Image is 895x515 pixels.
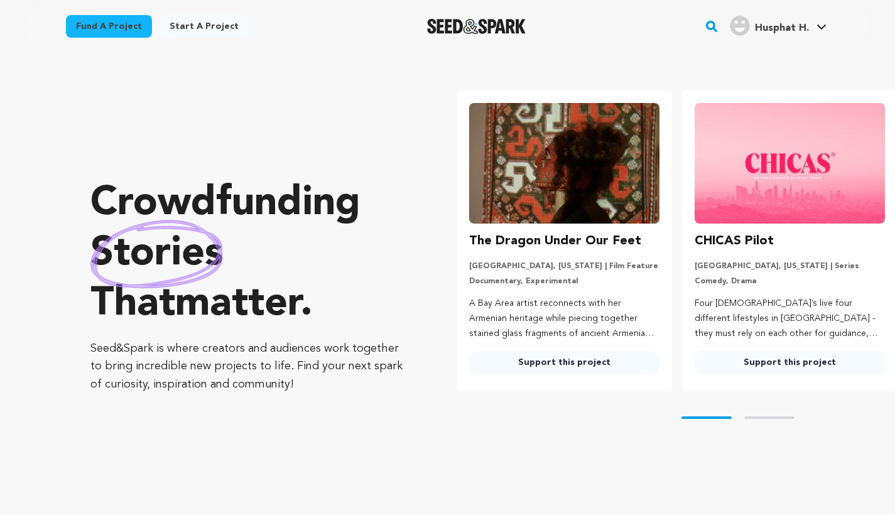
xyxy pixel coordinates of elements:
a: Husphat H.'s Profile [727,13,829,36]
img: CHICAS Pilot image [695,103,885,224]
p: Crowdfunding that . [90,179,406,330]
img: Seed&Spark Logo Dark Mode [427,19,526,34]
h3: CHICAS Pilot [695,231,774,251]
a: Start a project [160,15,249,38]
span: matter [175,285,300,325]
a: Fund a project [66,15,152,38]
p: Comedy, Drama [695,276,885,286]
span: Husphat H. [755,23,809,33]
p: Documentary, Experimental [469,276,659,286]
p: [GEOGRAPHIC_DATA], [US_STATE] | Film Feature [469,261,659,271]
a: Seed&Spark Homepage [427,19,526,34]
p: Four [DEMOGRAPHIC_DATA]’s live four different lifestyles in [GEOGRAPHIC_DATA] - they must rely on... [695,296,885,341]
a: Support this project [469,351,659,374]
div: Husphat H.'s Profile [730,16,809,36]
p: [GEOGRAPHIC_DATA], [US_STATE] | Series [695,261,885,271]
img: The Dragon Under Our Feet image [469,103,659,224]
h3: The Dragon Under Our Feet [469,231,641,251]
p: A Bay Area artist reconnects with her Armenian heritage while piecing together stained glass frag... [469,296,659,341]
img: hand sketched image [90,220,223,288]
p: Seed&Spark is where creators and audiences work together to bring incredible new projects to life... [90,340,406,394]
span: Husphat H.'s Profile [727,13,829,40]
a: Support this project [695,351,885,374]
img: user.png [730,16,750,36]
